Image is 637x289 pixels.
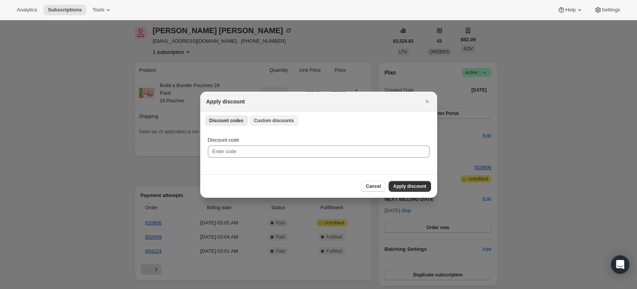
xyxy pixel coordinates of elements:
[361,181,385,192] button: Cancel
[393,183,426,189] span: Apply discount
[602,7,620,13] span: Settings
[590,5,625,15] button: Settings
[48,7,82,13] span: Subscriptions
[611,255,629,274] div: Open Intercom Messenger
[422,96,433,107] button: Close
[209,118,243,124] span: Discount codes
[92,7,104,13] span: Tools
[250,115,299,126] button: Custom discounts
[205,115,248,126] button: Discount codes
[366,183,381,189] span: Cancel
[17,7,37,13] span: Analytics
[254,118,294,124] span: Custom discounts
[12,5,42,15] button: Analytics
[208,137,239,143] span: Discount code
[208,145,430,158] input: Enter code
[43,5,86,15] button: Subscriptions
[389,181,431,192] button: Apply discount
[88,5,117,15] button: Tools
[206,98,245,105] h2: Apply discount
[553,5,588,15] button: Help
[200,129,437,174] div: Discount codes
[565,7,575,13] span: Help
